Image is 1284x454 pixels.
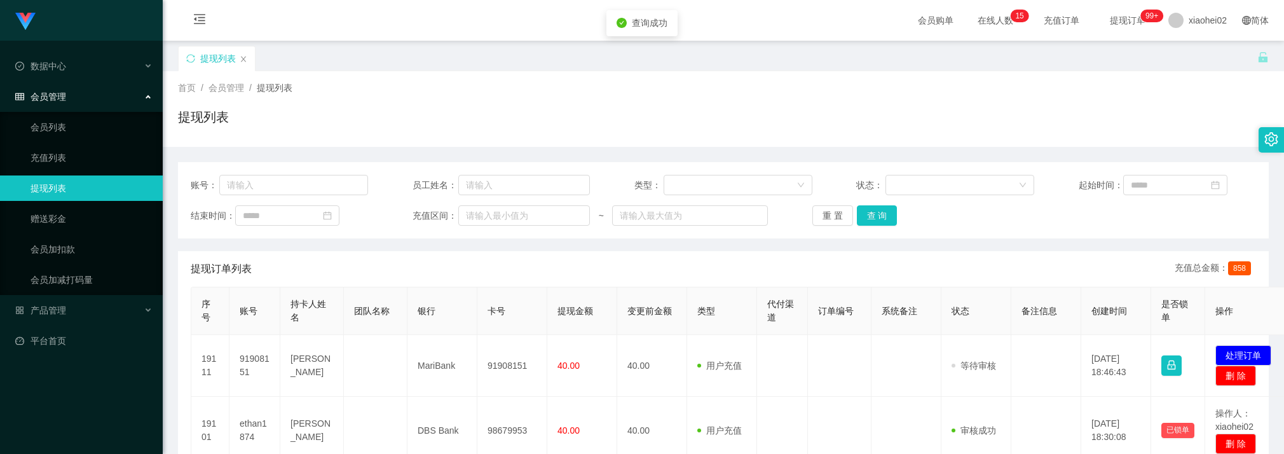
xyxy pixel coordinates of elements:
[627,306,672,316] span: 变更前金额
[201,83,203,93] span: /
[178,83,196,93] span: 首页
[407,335,477,397] td: MariBank
[178,1,221,41] i: 图标: menu-fold
[418,306,435,316] span: 银行
[1081,335,1151,397] td: [DATE] 18:46:43
[15,305,66,315] span: 产品管理
[191,209,235,223] span: 结束时间：
[697,425,742,436] span: 用户充值
[1161,355,1182,376] button: 图标: lock
[240,55,247,63] i: 图标: close
[200,46,236,71] div: 提现列表
[1228,261,1251,275] span: 858
[31,114,153,140] a: 会员列表
[1015,10,1020,22] p: 1
[413,209,458,223] span: 充值区间：
[971,16,1020,25] span: 在线人数
[191,261,252,277] span: 提现订单列表
[15,13,36,31] img: logo.9652507e.png
[178,107,229,127] h1: 提现列表
[191,179,219,192] span: 账号：
[557,425,580,436] span: 40.00
[1140,10,1163,22] sup: 1028
[290,299,326,322] span: 持卡人姓名
[31,267,153,292] a: 会员加减打码量
[31,175,153,201] a: 提现列表
[557,361,580,371] span: 40.00
[488,306,505,316] span: 卡号
[1211,181,1220,189] i: 图标: calendar
[882,306,917,316] span: 系统备注
[634,179,663,192] span: 类型：
[1010,10,1028,22] sup: 15
[15,62,24,71] i: 图标: check-circle-o
[280,335,344,397] td: [PERSON_NAME]
[617,335,687,397] td: 40.00
[1161,423,1194,438] button: 已锁单
[632,18,667,28] span: 查询成功
[257,83,292,93] span: 提现列表
[458,175,590,195] input: 请输入
[1079,179,1123,192] span: 起始时间：
[15,306,24,315] i: 图标: appstore-o
[201,299,210,322] span: 序号
[856,179,885,192] span: 状态：
[229,335,280,397] td: 91908151
[952,425,996,436] span: 审核成功
[1175,261,1256,277] div: 充值总金额：
[1161,299,1188,322] span: 是否锁单
[1019,181,1027,190] i: 图标: down
[590,209,612,223] span: ~
[812,205,853,226] button: 重 置
[1215,408,1253,432] span: 操作人：xiaohei02
[557,306,593,316] span: 提现金额
[208,83,244,93] span: 会员管理
[1257,52,1269,63] i: 图标: unlock
[458,205,590,226] input: 请输入最小值为
[697,306,715,316] span: 类型
[612,205,768,226] input: 请输入最大值为
[477,335,547,397] td: 91908151
[1215,366,1256,386] button: 删 除
[818,306,854,316] span: 订单编号
[1103,16,1152,25] span: 提现订单
[354,306,390,316] span: 团队名称
[952,361,996,371] span: 等待审核
[240,306,257,316] span: 账号
[1215,306,1233,316] span: 操作
[31,237,153,262] a: 会员加扣款
[617,18,627,28] i: icon: check-circle
[31,206,153,231] a: 赠送彩金
[1021,306,1057,316] span: 备注信息
[1215,345,1271,366] button: 处理订单
[413,179,458,192] span: 员工姓名：
[1242,16,1251,25] i: 图标: global
[31,145,153,170] a: 充值列表
[1091,306,1127,316] span: 创建时间
[15,92,24,101] i: 图标: table
[1215,434,1256,454] button: 删 除
[1037,16,1086,25] span: 充值订单
[15,328,153,354] a: 图标: dashboard平台首页
[15,92,66,102] span: 会员管理
[1020,10,1024,22] p: 5
[857,205,898,226] button: 查 询
[697,361,742,371] span: 用户充值
[191,335,229,397] td: 19111
[186,54,195,63] i: 图标: sync
[797,181,805,190] i: 图标: down
[219,175,369,195] input: 请输入
[1264,132,1278,146] i: 图标: setting
[323,211,332,220] i: 图标: calendar
[15,61,66,71] span: 数据中心
[952,306,969,316] span: 状态
[767,299,794,322] span: 代付渠道
[249,83,252,93] span: /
